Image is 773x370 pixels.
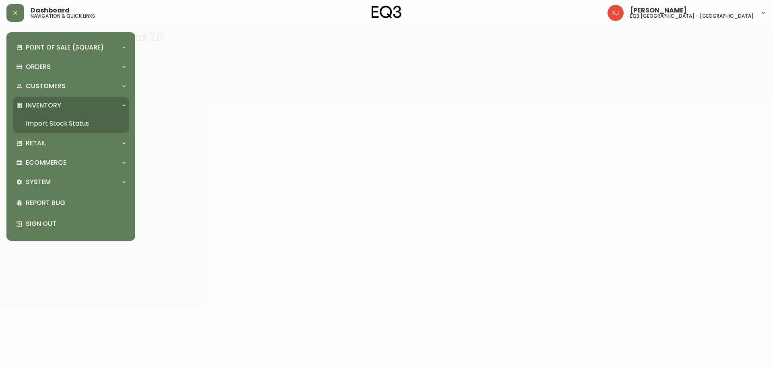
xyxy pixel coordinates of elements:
div: Sign Out [13,213,129,234]
span: [PERSON_NAME] [630,7,687,14]
p: System [26,178,51,186]
img: 24a625d34e264d2520941288c4a55f8e [608,5,624,21]
div: Point of Sale (Square) [13,39,129,56]
p: Retail [26,139,46,148]
div: Inventory [13,97,129,114]
h5: eq3 [GEOGRAPHIC_DATA] - [GEOGRAPHIC_DATA] [630,14,754,19]
a: Import Stock Status [13,114,129,133]
p: Inventory [26,101,61,110]
p: Point of Sale (Square) [26,43,104,52]
div: Retail [13,134,129,152]
img: logo [372,6,401,19]
div: Ecommerce [13,154,129,172]
div: System [13,173,129,191]
div: Customers [13,77,129,95]
h5: navigation & quick links [31,14,95,19]
p: Orders [26,62,51,71]
div: Report Bug [13,192,129,213]
p: Report Bug [26,198,126,207]
div: Orders [13,58,129,76]
span: Dashboard [31,7,70,14]
p: Customers [26,82,66,91]
p: Ecommerce [26,158,66,167]
p: Sign Out [26,219,126,228]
